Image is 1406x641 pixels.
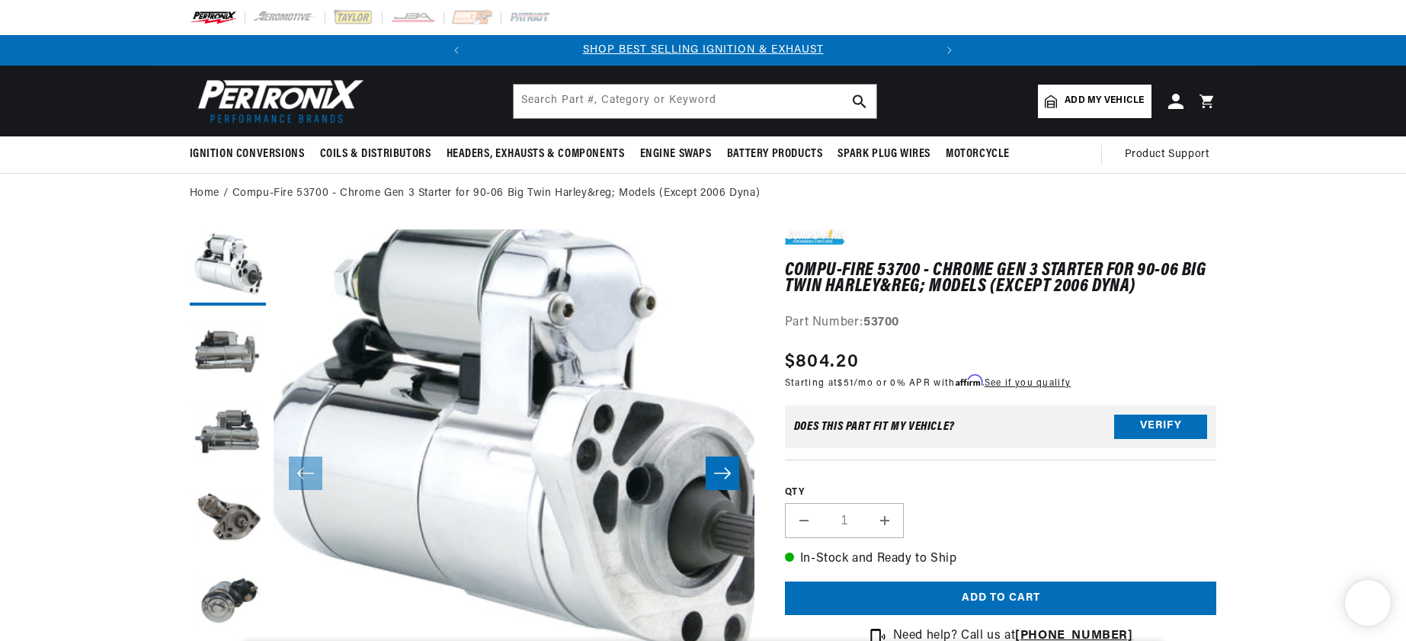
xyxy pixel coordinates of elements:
[190,565,266,641] button: Load image 5 in gallery view
[838,146,930,162] span: Spark Plug Wires
[843,85,876,118] button: search button
[838,379,854,388] span: $51
[447,146,625,162] span: Headers, Exhausts & Components
[1125,136,1217,173] summary: Product Support
[190,75,365,127] img: Pertronix
[1038,85,1151,118] a: Add my vehicle
[863,316,899,329] strong: 53700
[785,348,859,376] span: $804.20
[785,263,1217,294] h1: Compu-Fire 53700 - Chrome Gen 3 Starter for 90-06 Big Twin Harley&reg; Models (Except 2006 Dyna)
[583,44,824,56] a: SHOP BEST SELLING IGNITION & EXHAUST
[190,229,266,306] button: Load image 1 in gallery view
[190,146,305,162] span: Ignition Conversions
[785,550,1217,569] p: In-Stock and Ready to Ship
[190,313,266,389] button: Load image 2 in gallery view
[785,313,1217,333] div: Part Number:
[985,379,1071,388] a: See if you qualify - Learn more about Affirm Financing (opens in modal)
[956,375,982,386] span: Affirm
[472,42,934,59] div: Announcement
[640,146,712,162] span: Engine Swaps
[190,397,266,473] button: Load image 3 in gallery view
[190,136,312,172] summary: Ignition Conversions
[472,42,934,59] div: 1 of 2
[439,136,633,172] summary: Headers, Exhausts & Components
[719,136,831,172] summary: Battery Products
[312,136,439,172] summary: Coils & Distributors
[934,35,965,66] button: Translation missing: en.sections.announcements.next_announcement
[190,481,266,557] button: Load image 4 in gallery view
[938,136,1017,172] summary: Motorcycle
[190,185,1217,202] nav: breadcrumbs
[190,185,219,202] a: Home
[1065,94,1144,108] span: Add my vehicle
[727,146,823,162] span: Battery Products
[785,376,1071,390] p: Starting at /mo or 0% APR with .
[830,136,938,172] summary: Spark Plug Wires
[514,85,876,118] input: Search Part #, Category or Keyword
[152,35,1255,66] slideshow-component: Translation missing: en.sections.announcements.announcement_bar
[794,421,955,433] div: Does This part fit My vehicle?
[1125,146,1209,163] span: Product Support
[289,457,322,490] button: Slide left
[441,35,472,66] button: Translation missing: en.sections.announcements.previous_announcement
[946,146,1010,162] span: Motorcycle
[785,486,1217,499] label: QTY
[785,582,1217,616] button: Add to cart
[320,146,431,162] span: Coils & Distributors
[706,457,739,490] button: Slide right
[633,136,719,172] summary: Engine Swaps
[1114,415,1207,439] button: Verify
[232,185,761,202] a: Compu-Fire 53700 - Chrome Gen 3 Starter for 90-06 Big Twin Harley&reg; Models (Except 2006 Dyna)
